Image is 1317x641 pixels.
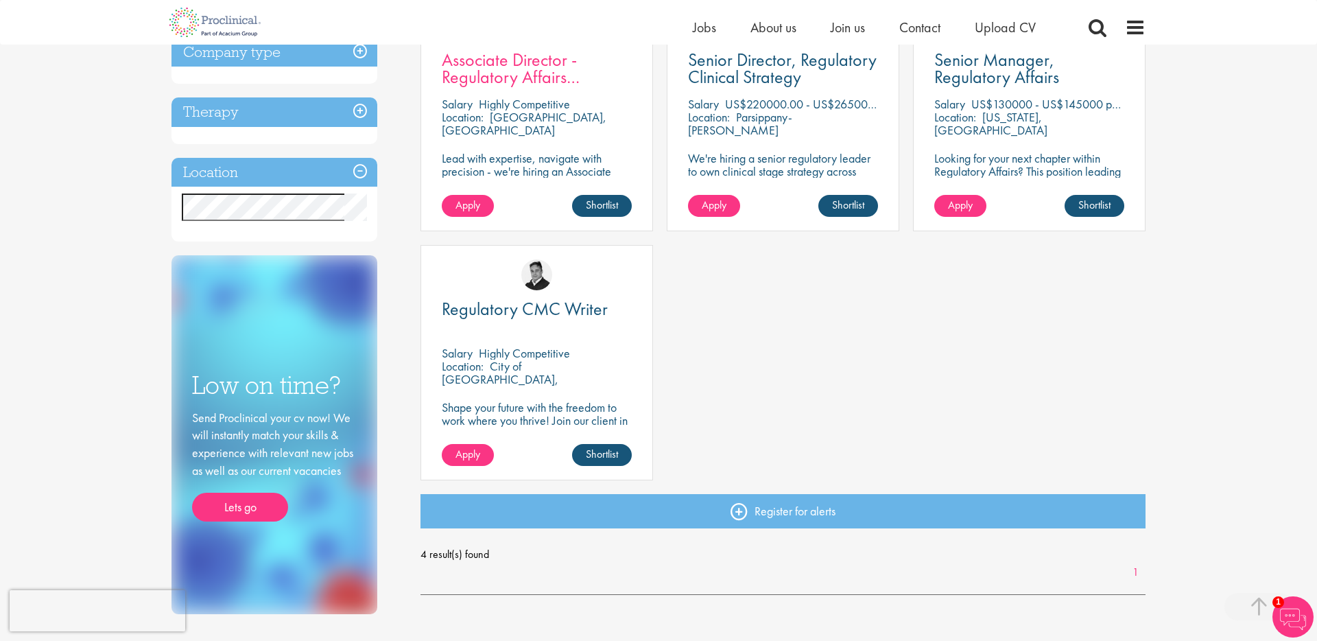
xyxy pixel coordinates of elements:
p: [GEOGRAPHIC_DATA], [GEOGRAPHIC_DATA] [442,109,606,138]
a: Apply [688,195,740,217]
span: Salary [934,96,965,112]
iframe: reCAPTCHA [10,590,185,631]
a: Regulatory CMC Writer [442,301,632,318]
span: Location: [688,109,730,125]
span: Apply [455,447,480,461]
p: US$130000 - US$145000 per annum [971,96,1155,112]
img: Peter Duvall [521,259,552,290]
p: Highly Competitive [479,96,570,112]
span: Salary [442,96,473,112]
span: Senior Director, Regulatory Clinical Strategy [688,48,877,89]
div: Send Proclinical your cv now! We will instantly match your skills & experience with relevant new ... [192,409,357,522]
span: Salary [688,96,719,112]
a: Shortlist [818,195,878,217]
a: Jobs [693,19,716,36]
a: Senior Director, Regulatory Clinical Strategy [688,51,878,86]
a: Shortlist [572,195,632,217]
p: Looking for your next chapter within Regulatory Affairs? This position leading projects and worki... [934,152,1124,204]
span: Senior Manager, Regulatory Affairs [934,48,1059,89]
h3: Low on time? [192,372,357,399]
p: City of [GEOGRAPHIC_DATA], [GEOGRAPHIC_DATA] [442,358,558,400]
span: Location: [934,109,976,125]
span: Apply [455,198,480,212]
a: Contact [899,19,940,36]
a: Shortlist [572,444,632,466]
a: Shortlist [1065,195,1124,217]
p: Shape your future with the freedom to work where you thrive! Join our client in this fully remote... [442,401,632,440]
span: Apply [702,198,726,212]
a: Join us [831,19,865,36]
p: US$220000.00 - US$265000 per annum + Highly Competitive Salary [725,96,1063,112]
span: Regulatory CMC Writer [442,297,608,320]
a: Lets go [192,493,288,522]
a: Associate Director - Regulatory Affairs Consultant [442,51,632,86]
p: Lead with expertise, navigate with precision - we're hiring an Associate Director to shape regula... [442,152,632,217]
h3: Therapy [171,97,377,127]
span: Associate Director - Regulatory Affairs Consultant [442,48,580,106]
h3: Location [171,158,377,187]
p: Highly Competitive [479,345,570,361]
span: Apply [948,198,973,212]
a: Senior Manager, Regulatory Affairs [934,51,1124,86]
p: Parsippany-[PERSON_NAME][GEOGRAPHIC_DATA], [GEOGRAPHIC_DATA] [688,109,805,164]
a: Register for alerts [420,494,1146,528]
a: Upload CV [975,19,1036,36]
a: Apply [934,195,986,217]
a: Apply [442,444,494,466]
span: 1 [1272,596,1284,608]
a: 1 [1126,565,1146,581]
a: Apply [442,195,494,217]
p: We're hiring a senior regulatory leader to own clinical stage strategy across multiple programs. [688,152,878,191]
span: 4 result(s) found [420,544,1146,565]
span: Salary [442,345,473,361]
h3: Company type [171,38,377,67]
img: Chatbot [1272,596,1314,638]
span: Location: [442,358,484,374]
span: Location: [442,109,484,125]
p: [US_STATE], [GEOGRAPHIC_DATA] [934,109,1047,138]
a: About us [750,19,796,36]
